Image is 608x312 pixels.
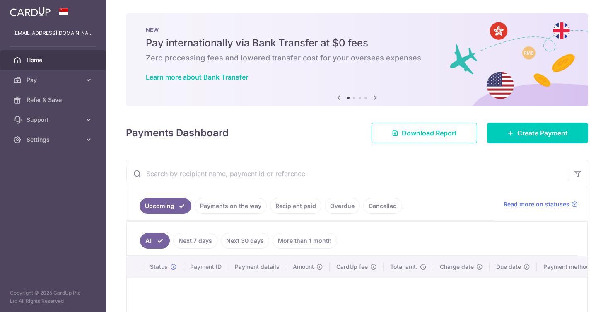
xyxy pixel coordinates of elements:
a: Read more on statuses [504,200,578,208]
a: Payments on the way [195,198,267,214]
th: Payment ID [183,256,228,278]
th: Payment method [537,256,600,278]
span: Status [150,263,168,271]
span: Home [27,56,81,64]
a: Next 30 days [221,233,269,249]
th: Payment details [228,256,286,278]
h4: Payments Dashboard [126,126,229,140]
a: Overdue [325,198,360,214]
input: Search by recipient name, payment id or reference [126,160,568,187]
p: NEW [146,27,568,33]
span: Create Payment [517,128,568,138]
span: Settings [27,135,81,144]
a: Learn more about Bank Transfer [146,73,248,81]
h5: Pay internationally via Bank Transfer at $0 fees [146,36,568,50]
a: Download Report [372,123,477,143]
span: Charge date [440,263,474,271]
p: [EMAIL_ADDRESS][DOMAIN_NAME] [13,29,93,37]
a: Recipient paid [270,198,321,214]
a: Cancelled [363,198,402,214]
span: Pay [27,76,81,84]
a: All [140,233,170,249]
a: Upcoming [140,198,191,214]
span: Refer & Save [27,96,81,104]
a: More than 1 month [273,233,337,249]
span: Due date [496,263,521,271]
span: Support [27,116,81,124]
span: Total amt. [390,263,417,271]
h6: Zero processing fees and lowered transfer cost for your overseas expenses [146,53,568,63]
a: Create Payment [487,123,588,143]
img: Bank transfer banner [126,13,588,106]
span: CardUp fee [336,263,368,271]
img: CardUp [10,7,51,17]
span: Amount [293,263,314,271]
span: Read more on statuses [504,200,569,208]
span: Download Report [402,128,457,138]
a: Next 7 days [173,233,217,249]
